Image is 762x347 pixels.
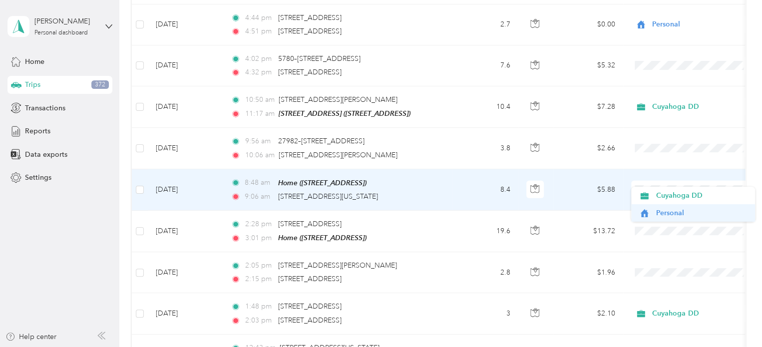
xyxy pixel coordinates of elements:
span: Trips [25,79,40,90]
td: [DATE] [148,211,223,252]
td: 8.4 [452,169,518,211]
td: $5.32 [553,45,623,86]
span: 4:44 pm [245,12,273,23]
span: Home [25,56,44,67]
span: 9:06 am [245,191,273,202]
span: 2:05 pm [245,260,273,271]
td: $7.28 [553,86,623,128]
span: 9:56 am [245,136,273,147]
span: 5780–[STREET_ADDRESS] [278,54,361,63]
td: 2.7 [452,4,518,45]
td: $13.72 [553,211,623,252]
td: 7.6 [452,45,518,86]
span: [STREET_ADDRESS] ([STREET_ADDRESS]) [279,109,410,117]
span: Reports [25,126,50,136]
span: Home ([STREET_ADDRESS]) [278,234,367,242]
div: Personal dashboard [34,30,88,36]
span: [STREET_ADDRESS] [278,13,342,22]
span: Settings [25,172,51,183]
td: $2.66 [553,128,623,169]
td: 2.8 [452,252,518,293]
td: $0.00 [553,4,623,45]
span: 27982–[STREET_ADDRESS] [278,137,365,145]
span: 10:50 am [245,94,274,105]
span: 372 [91,80,109,89]
span: 11:17 am [245,108,274,119]
span: [STREET_ADDRESS][PERSON_NAME] [278,261,397,270]
span: 1:48 pm [245,301,273,312]
td: [DATE] [148,169,223,211]
td: $5.88 [553,169,623,211]
span: [STREET_ADDRESS] [278,316,342,325]
span: Cuyahoga DD [652,101,744,112]
td: [DATE] [148,293,223,334]
span: 3:01 pm [245,233,273,244]
span: Personal [652,19,744,30]
span: 10:06 am [245,150,274,161]
span: 4:02 pm [245,53,273,64]
button: Help center [5,332,56,342]
span: Home ([STREET_ADDRESS]) [278,179,367,187]
span: Transactions [25,103,65,113]
span: 2:28 pm [245,219,273,230]
td: $2.10 [553,293,623,334]
span: 2:03 pm [245,315,273,326]
span: [STREET_ADDRESS] [278,68,342,76]
span: Data exports [25,149,67,160]
iframe: Everlance-gr Chat Button Frame [706,291,762,347]
span: 8:48 am [245,177,273,188]
span: [STREET_ADDRESS] [278,302,342,311]
td: [DATE] [148,86,223,128]
span: [STREET_ADDRESS][US_STATE] [278,192,378,201]
span: Cuyahoga DD [656,190,748,201]
span: Cuyahoga DD [652,308,744,319]
span: 2:15 pm [245,274,273,285]
td: 19.6 [452,211,518,252]
span: [STREET_ADDRESS] [278,275,342,283]
span: 4:51 pm [245,26,273,37]
span: 4:32 pm [245,67,273,78]
td: [DATE] [148,45,223,86]
td: 3 [452,293,518,334]
span: [STREET_ADDRESS][PERSON_NAME] [279,151,397,159]
td: [DATE] [148,128,223,169]
td: $1.96 [553,252,623,293]
span: [STREET_ADDRESS][PERSON_NAME] [279,95,397,104]
td: [DATE] [148,252,223,293]
td: 3.8 [452,128,518,169]
td: 10.4 [452,86,518,128]
div: [PERSON_NAME] [34,16,97,26]
span: [STREET_ADDRESS] [278,27,342,35]
span: [STREET_ADDRESS] [278,220,342,228]
td: [DATE] [148,4,223,45]
span: Personal [656,208,748,218]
